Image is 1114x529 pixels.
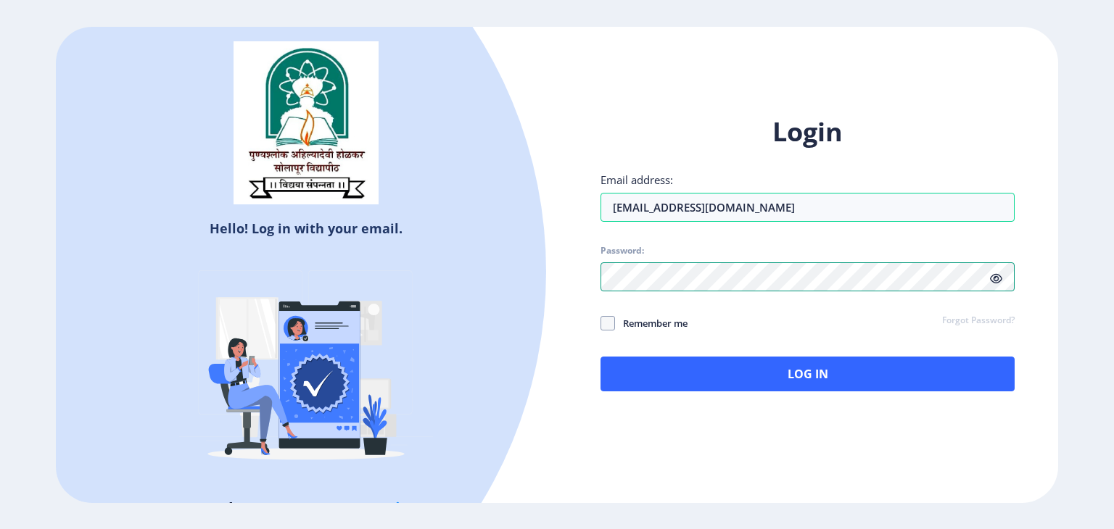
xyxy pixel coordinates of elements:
label: Email address: [601,172,673,187]
button: Log In [601,357,1015,391]
a: Forgot Password? [942,315,1015,328]
img: sulogo.png [234,41,379,205]
label: Password: [601,245,644,257]
span: Remember me [615,315,688,332]
h5: Don't have an account? [67,496,546,520]
h1: Login [601,114,1015,149]
input: Email address [601,193,1015,222]
img: Verified-rafiki.svg [179,243,433,496]
a: Register [366,497,432,519]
